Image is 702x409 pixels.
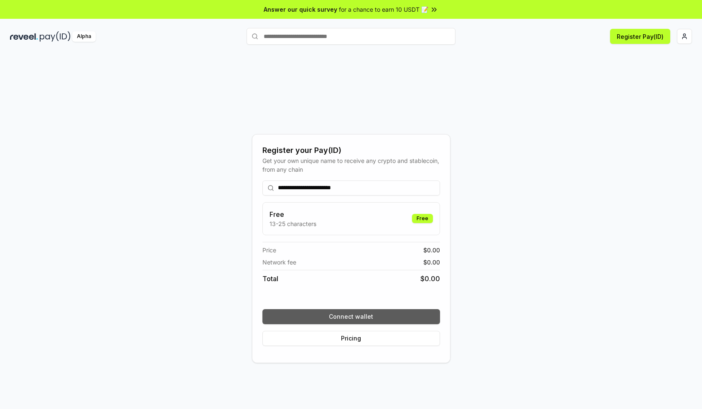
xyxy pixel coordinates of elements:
span: $ 0.00 [420,274,440,284]
span: for a chance to earn 10 USDT 📝 [339,5,428,14]
button: Register Pay(ID) [610,29,670,44]
span: $ 0.00 [423,258,440,267]
span: Price [262,246,276,254]
div: Get your own unique name to receive any crypto and stablecoin, from any chain [262,156,440,174]
div: Register your Pay(ID) [262,145,440,156]
h3: Free [270,209,316,219]
p: 13-25 characters [270,219,316,228]
button: Connect wallet [262,309,440,324]
button: Pricing [262,331,440,346]
span: $ 0.00 [423,246,440,254]
span: Network fee [262,258,296,267]
span: Answer our quick survey [264,5,337,14]
img: pay_id [40,31,71,42]
img: reveel_dark [10,31,38,42]
div: Alpha [72,31,96,42]
span: Total [262,274,278,284]
div: Free [412,214,433,223]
